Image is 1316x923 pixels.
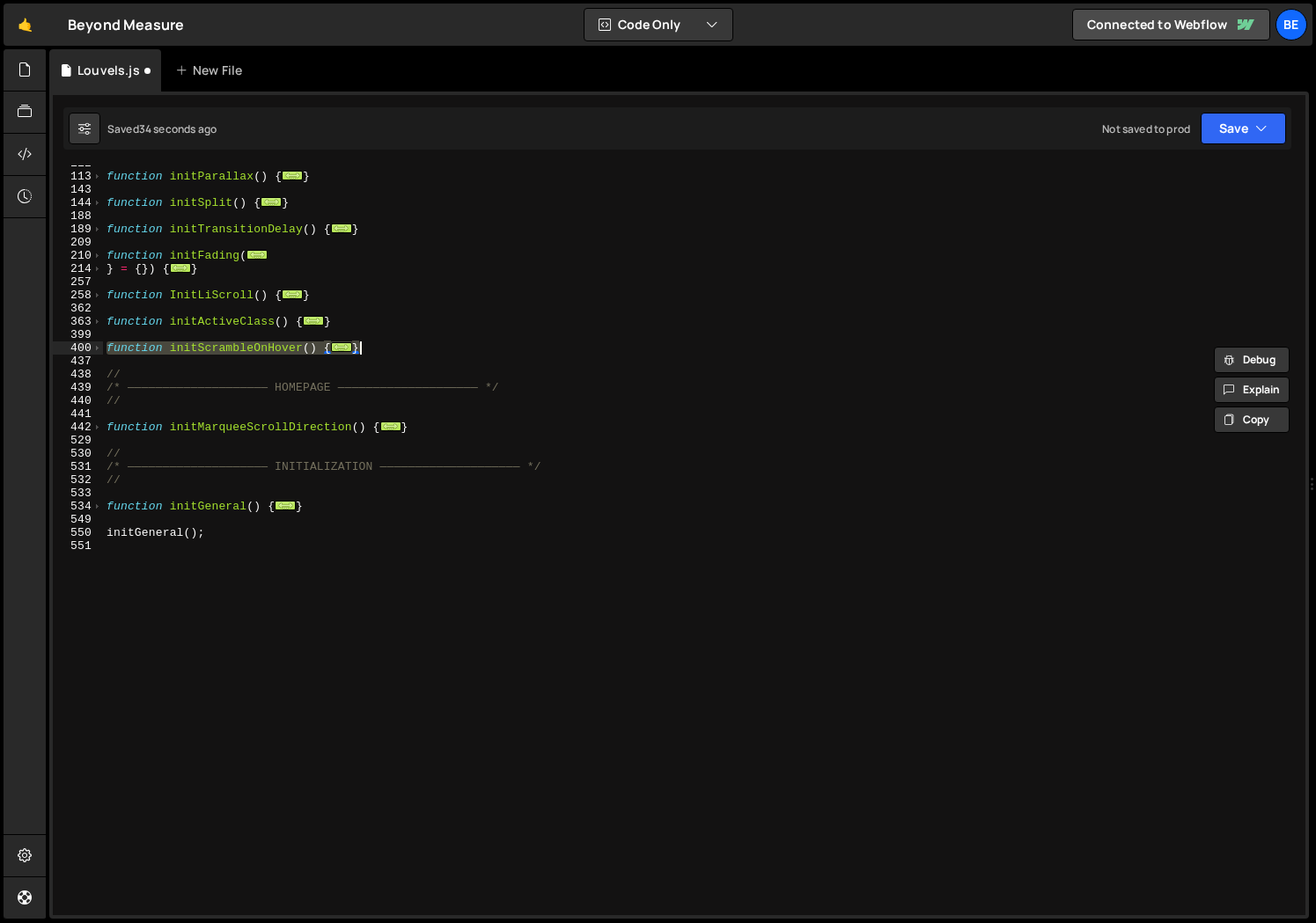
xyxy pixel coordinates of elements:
[584,9,732,40] button: Code Only
[53,407,103,421] div: 441
[1102,121,1190,136] div: Not saved to prod
[53,249,103,262] div: 210
[53,447,103,460] div: 530
[1214,407,1290,433] button: Copy
[53,289,103,302] div: 258
[53,500,103,513] div: 534
[261,197,282,207] span: ...
[331,223,352,233] span: ...
[68,14,184,35] div: Beyond Measure
[53,302,103,315] div: 362
[139,121,217,136] div: 34 seconds ago
[282,171,303,180] span: ...
[275,501,296,510] span: ...
[53,526,103,539] div: 550
[53,381,103,394] div: 439
[53,223,103,236] div: 189
[282,289,303,299] span: ...
[77,62,140,79] div: Louvels.js
[53,209,103,223] div: 188
[53,315,103,328] div: 363
[4,4,47,46] a: 🤙
[1214,347,1290,373] button: Debug
[53,328,103,341] div: 399
[53,513,103,526] div: 549
[1201,113,1286,144] button: Save
[53,170,103,183] div: 113
[1072,9,1270,40] a: Connected to Webflow
[53,196,103,209] div: 144
[175,62,249,79] div: New File
[53,394,103,407] div: 440
[53,275,103,289] div: 257
[53,262,103,275] div: 214
[53,421,103,434] div: 442
[53,341,103,355] div: 400
[1214,377,1290,403] button: Explain
[53,368,103,381] div: 438
[1276,9,1307,40] a: Be
[331,342,352,352] span: ...
[170,263,191,273] span: ...
[53,460,103,473] div: 531
[53,183,103,196] div: 143
[53,434,103,447] div: 529
[53,236,103,249] div: 209
[53,473,103,487] div: 532
[53,539,103,553] div: 551
[380,421,401,431] span: ...
[53,487,103,500] div: 533
[53,355,103,368] div: 437
[107,121,217,136] div: Saved
[246,250,268,260] span: ...
[303,316,324,326] span: ...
